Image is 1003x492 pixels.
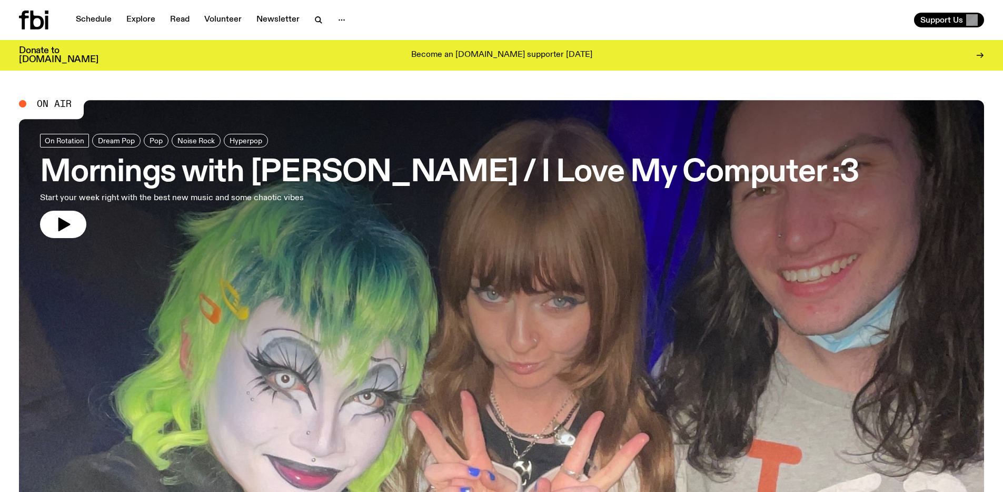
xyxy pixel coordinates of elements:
[45,136,84,144] span: On Rotation
[40,158,859,188] h3: Mornings with [PERSON_NAME] / I Love My Computer :3
[40,134,89,147] a: On Rotation
[120,13,162,27] a: Explore
[69,13,118,27] a: Schedule
[40,134,859,238] a: Mornings with [PERSON_NAME] / I Love My Computer :3Start your week right with the best new music ...
[164,13,196,27] a: Read
[37,99,72,109] span: On Air
[144,134,168,147] a: Pop
[914,13,984,27] button: Support Us
[40,192,310,204] p: Start your week right with the best new music and some chaotic vibes
[411,51,592,60] p: Become an [DOMAIN_NAME] supporter [DATE]
[98,136,135,144] span: Dream Pop
[177,136,215,144] span: Noise Rock
[198,13,248,27] a: Volunteer
[224,134,268,147] a: Hyperpop
[19,46,98,64] h3: Donate to [DOMAIN_NAME]
[150,136,163,144] span: Pop
[250,13,306,27] a: Newsletter
[92,134,141,147] a: Dream Pop
[172,134,221,147] a: Noise Rock
[920,15,963,25] span: Support Us
[230,136,262,144] span: Hyperpop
